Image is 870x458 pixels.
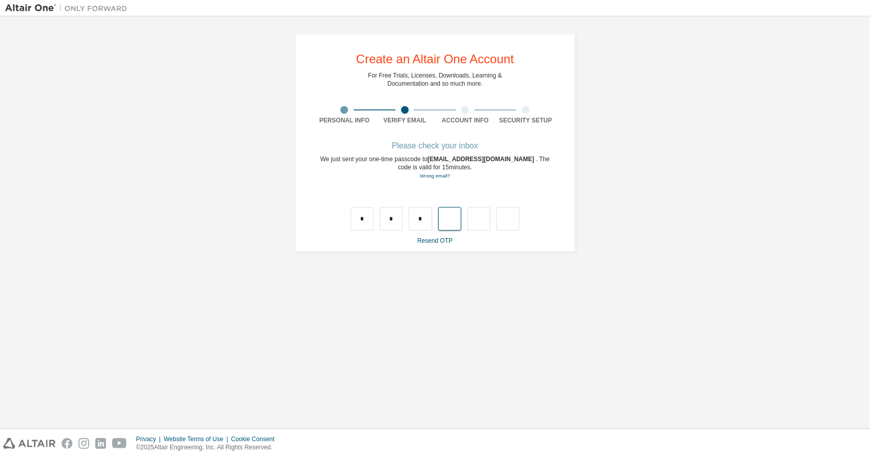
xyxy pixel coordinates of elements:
span: [EMAIL_ADDRESS][DOMAIN_NAME] [428,156,536,163]
div: Cookie Consent [231,435,280,443]
div: Verify Email [375,116,435,124]
img: facebook.svg [62,438,72,449]
img: altair_logo.svg [3,438,56,449]
p: © 2025 Altair Engineering, Inc. All Rights Reserved. [136,443,281,452]
img: youtube.svg [112,438,127,449]
div: Personal Info [314,116,375,124]
a: Resend OTP [417,237,453,244]
img: Altair One [5,3,133,13]
div: Website Terms of Use [164,435,231,443]
img: linkedin.svg [95,438,106,449]
div: Privacy [136,435,164,443]
a: Go back to the registration form [420,173,450,179]
div: Please check your inbox [314,143,556,149]
div: Security Setup [495,116,556,124]
div: For Free Trials, Licenses, Downloads, Learning & Documentation and so much more. [368,71,502,88]
img: instagram.svg [78,438,89,449]
div: Create an Altair One Account [356,53,514,65]
div: Account Info [435,116,496,124]
div: We just sent your one-time passcode to . The code is valid for 15 minutes. [314,155,556,180]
